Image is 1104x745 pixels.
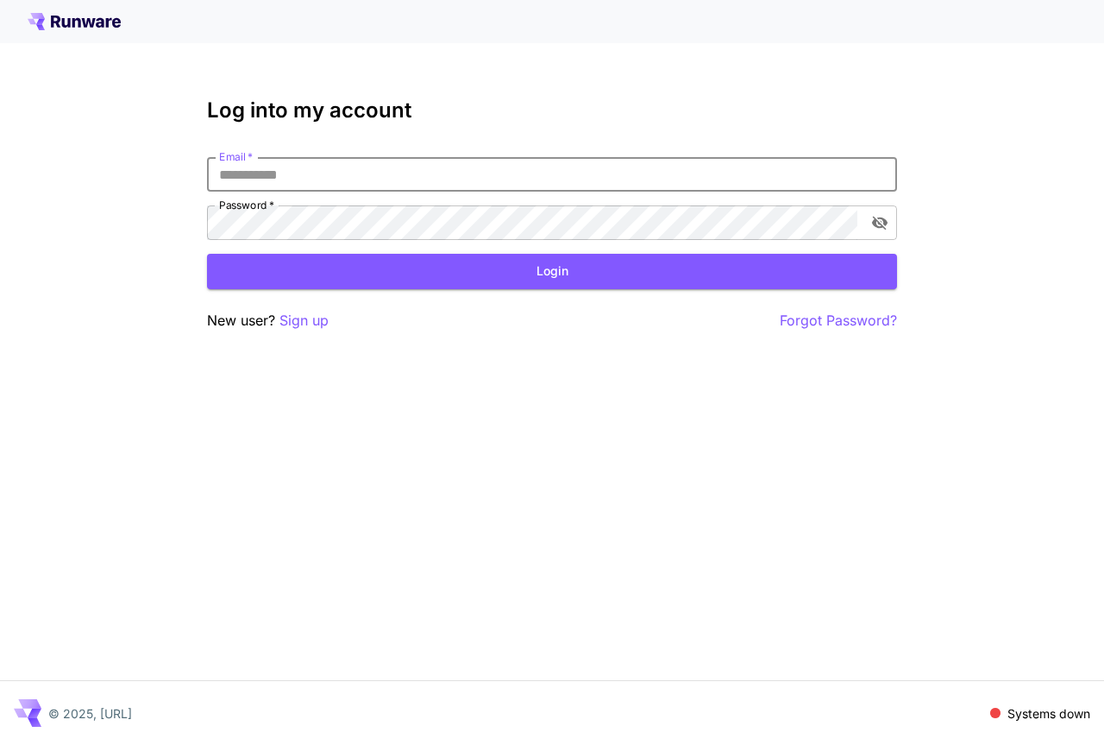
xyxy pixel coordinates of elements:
[1007,704,1090,723] p: Systems down
[864,207,895,238] button: toggle password visibility
[207,254,897,289] button: Login
[207,310,329,331] p: New user?
[48,704,132,723] p: © 2025, [URL]
[219,149,253,164] label: Email
[219,198,274,212] label: Password
[279,310,329,331] button: Sign up
[780,310,897,331] button: Forgot Password?
[207,98,897,123] h3: Log into my account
